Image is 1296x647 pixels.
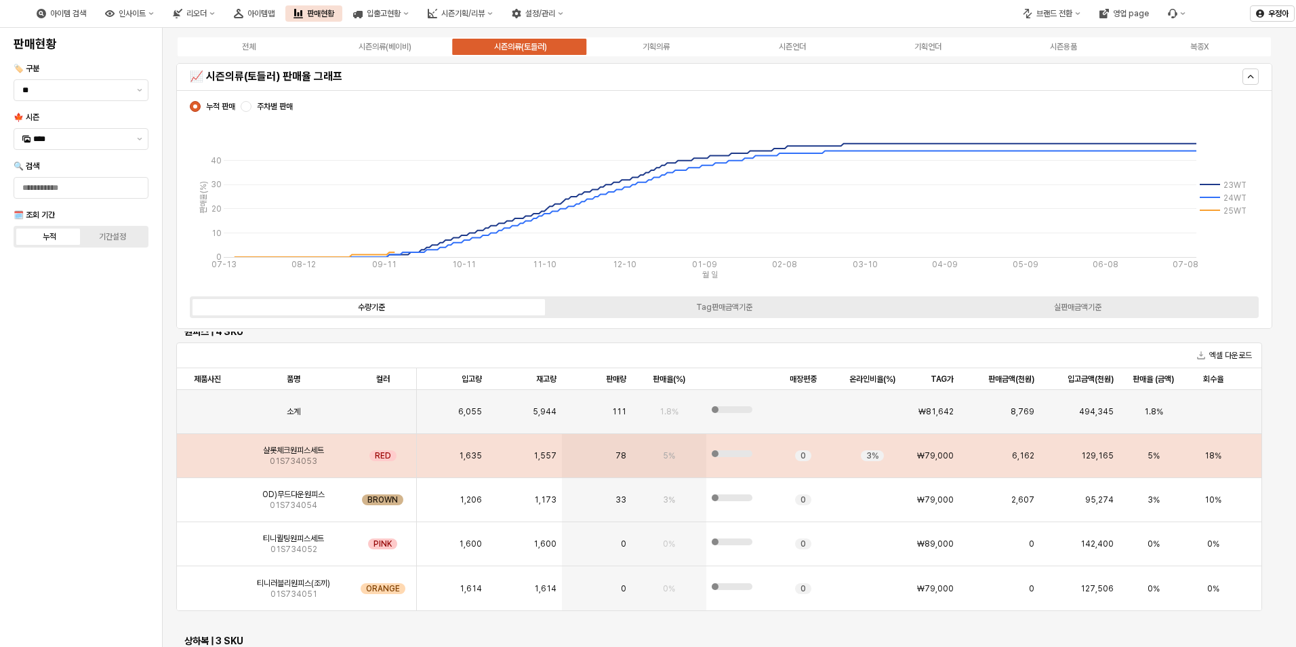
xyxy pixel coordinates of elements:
label: 기획의류 [588,41,724,53]
span: 판매량 [606,374,626,385]
span: 🍁 시즌 [14,113,39,122]
h6: 원피스 | 4 SKU [184,326,1254,338]
label: 시즌용품 [996,41,1131,53]
button: 입출고현황 [345,5,417,22]
span: 1,614 [460,583,482,594]
div: 판매현황 [285,5,342,22]
span: 온라인비율(%) [849,374,895,385]
span: 10% [1204,494,1221,505]
button: 시즌기획/리뷰 [420,5,501,22]
main: App Frame [163,28,1296,647]
button: 제안 사항 표시 [131,80,148,100]
span: 0 [801,583,806,594]
span: BROWN [367,494,398,505]
span: 0 [801,538,806,549]
span: 입고량 [462,374,482,385]
span: 재고량 [536,374,556,385]
button: 영업 page [1091,5,1157,22]
span: 5% [663,450,675,461]
p: 우정아 [1268,8,1289,19]
span: 5,944 [533,406,556,417]
div: 누적 [43,232,56,241]
span: 3% [866,450,878,461]
span: 01S734054 [270,500,317,511]
div: 인사이트 [119,9,146,18]
button: 제안 사항 표시 [131,129,148,149]
label: 시즌언더 [725,41,860,53]
span: 품명 [287,374,300,385]
span: 1,614 [534,583,556,594]
div: 판매현황 [307,9,334,18]
label: 누적 [18,231,81,243]
span: 18% [1204,450,1221,461]
span: 0% [1207,583,1219,594]
span: 494,345 [1079,406,1114,417]
div: 기획의류 [643,42,670,52]
span: PINK [373,538,392,549]
div: 기획언더 [914,42,941,52]
span: 🏷️ 구분 [14,64,39,73]
span: OD)무드다운원피스 [262,489,325,500]
span: 1,600 [533,538,556,549]
button: 우정아 [1250,5,1295,22]
span: 01S734053 [270,456,317,467]
span: 컬러 [376,374,390,385]
span: ₩81,642 [918,406,954,417]
span: 1,635 [459,450,482,461]
span: RED [375,450,391,461]
span: ORANGE [366,583,400,594]
span: 판매율(%) [653,374,685,385]
button: 브랜드 전환 [1015,5,1089,22]
span: 3% [663,494,675,505]
button: 아이템맵 [226,5,283,22]
div: 버그 제보 및 기능 개선 요청 [1160,5,1194,22]
span: 0 [801,494,806,505]
span: 01S734052 [270,544,317,555]
h5: 📈 시즌의류(토들러) 판매율 그래프 [190,70,989,83]
span: 142,400 [1080,538,1114,549]
span: 판매율 (금액) [1133,374,1174,385]
span: 0 [1029,583,1034,594]
button: 엑셀 다운로드 [1192,347,1257,364]
span: ₩79,000 [917,450,954,461]
div: 시즌기획/리뷰 [441,9,485,18]
span: 0 [621,538,626,549]
span: 0 [621,583,626,594]
span: 1,173 [534,494,556,505]
label: 기획언더 [860,41,996,53]
div: 리오더 [186,9,207,18]
span: 0% [1207,538,1219,549]
div: 리오더 [165,5,223,22]
div: 수량기준 [358,302,385,312]
span: 1,557 [533,450,556,461]
span: 제품사진 [194,374,221,385]
label: 시즌의류(베이비) [317,41,452,53]
span: 01S734051 [270,589,317,600]
button: Hide [1242,68,1259,85]
label: 수량기준 [195,301,548,313]
span: 누적 판매 [206,101,235,112]
span: 0% [1148,583,1160,594]
span: 0 [1029,538,1034,549]
span: 매장편중 [790,374,817,385]
label: 복종X [1132,41,1268,53]
span: 33 [615,494,626,505]
div: Tag판매금액기준 [696,302,752,312]
span: ₩79,000 [917,494,954,505]
label: 전체 [181,41,317,53]
span: 판매금액(천원) [988,374,1034,385]
span: 1,206 [460,494,482,505]
div: 입출고현황 [367,9,401,18]
span: 티니러블리원피스(조끼) [257,578,330,589]
span: 78 [615,450,626,461]
div: 기간설정 [99,232,126,241]
div: 아이템 검색 [50,9,86,18]
span: TAG가 [931,374,954,385]
span: 6,162 [1012,450,1034,461]
div: 실판매금액기준 [1054,302,1101,312]
div: 설정/관리 [504,5,571,22]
